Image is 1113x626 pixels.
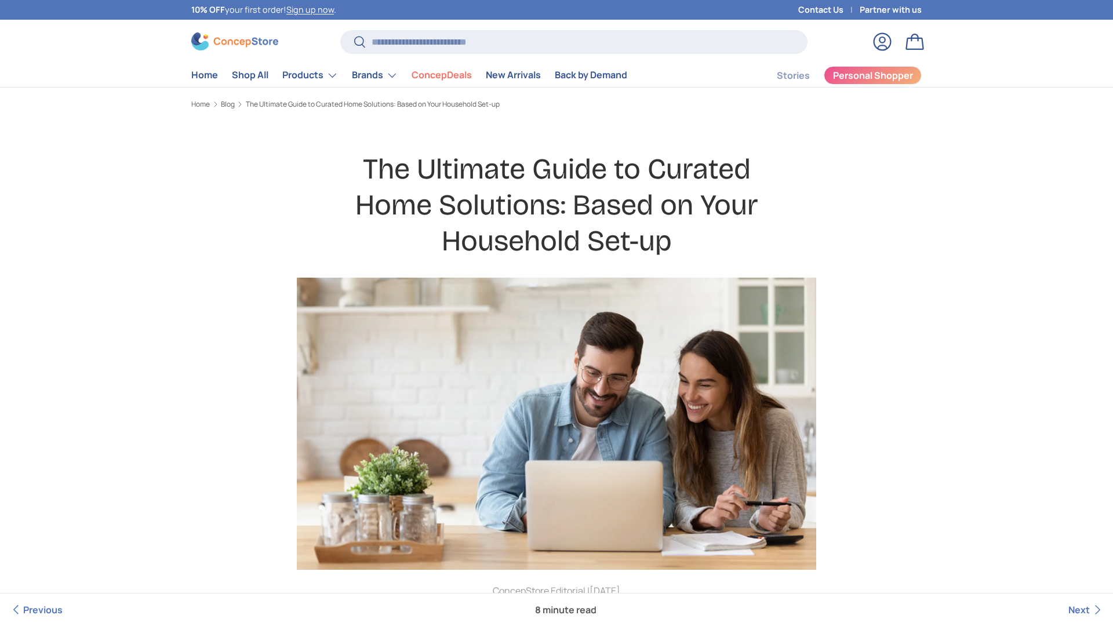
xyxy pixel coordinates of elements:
nav: Secondary [749,64,922,87]
a: Personal Shopper [824,66,922,85]
img: ConcepStore [191,32,278,50]
span: Previous [23,603,63,616]
a: Blog [221,101,235,108]
p: your first order! . [191,3,336,16]
summary: Brands [345,64,405,87]
h1: The Ultimate Guide to Curated Home Solutions: Based on Your Household Set-up [334,151,779,260]
a: Next [1068,594,1104,626]
a: ConcepDeals [412,64,472,86]
a: Previous [9,594,63,626]
span: Next [1068,603,1090,616]
time: [DATE] [590,584,620,597]
span: Personal Shopper [833,71,913,80]
summary: Products [275,64,345,87]
a: The Ultimate Guide to Curated Home Solutions: Based on Your Household Set-up [246,101,500,108]
img: couple-planning-something-concepstore-eguide [297,278,816,570]
strong: 10% OFF [191,4,225,15]
a: Brands [352,64,398,87]
a: New Arrivals [486,64,541,86]
a: Sign up now [286,4,334,15]
a: Back by Demand [555,64,627,86]
a: Home [191,101,210,108]
a: Partner with us [860,3,922,16]
a: Home [191,64,218,86]
a: Products [282,64,338,87]
nav: Breadcrumbs [191,99,922,110]
a: Shop All [232,64,268,86]
a: Contact Us [798,3,860,16]
span: 8 minute read [526,594,606,626]
a: Stories [777,64,810,87]
p: ConcepStore Editorial | [334,584,779,598]
nav: Primary [191,64,627,87]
